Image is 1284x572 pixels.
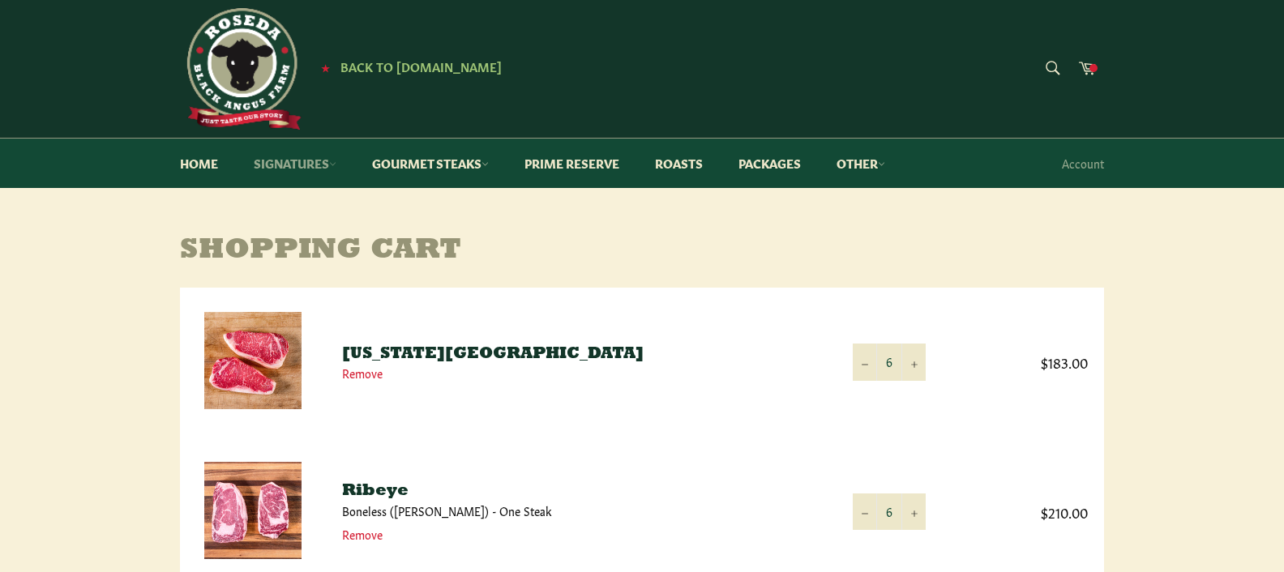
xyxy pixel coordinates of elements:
[820,139,901,188] a: Other
[180,8,302,130] img: Roseda Beef
[321,61,330,74] span: ★
[342,365,383,381] a: Remove
[722,139,817,188] a: Packages
[342,346,644,362] a: [US_STATE][GEOGRAPHIC_DATA]
[342,526,383,542] a: Remove
[180,235,1104,267] h1: Shopping Cart
[204,462,302,559] img: Ribeye - Boneless (Delmonico) - One Steak
[238,139,353,188] a: Signatures
[639,139,719,188] a: Roasts
[342,483,409,499] a: Ribeye
[313,61,502,74] a: ★ Back to [DOMAIN_NAME]
[204,312,302,409] img: New York Strip
[901,493,926,530] button: Increase item quantity by one
[853,344,877,380] button: Reduce item quantity by one
[1054,139,1112,187] a: Account
[853,493,877,530] button: Reduce item quantity by one
[164,139,234,188] a: Home
[958,352,1088,371] span: $183.00
[508,139,636,188] a: Prime Reserve
[340,58,502,75] span: Back to [DOMAIN_NAME]
[901,344,926,380] button: Increase item quantity by one
[356,139,505,188] a: Gourmet Steaks
[958,502,1088,521] span: $210.00
[342,503,820,519] p: Boneless ([PERSON_NAME]) - One Steak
